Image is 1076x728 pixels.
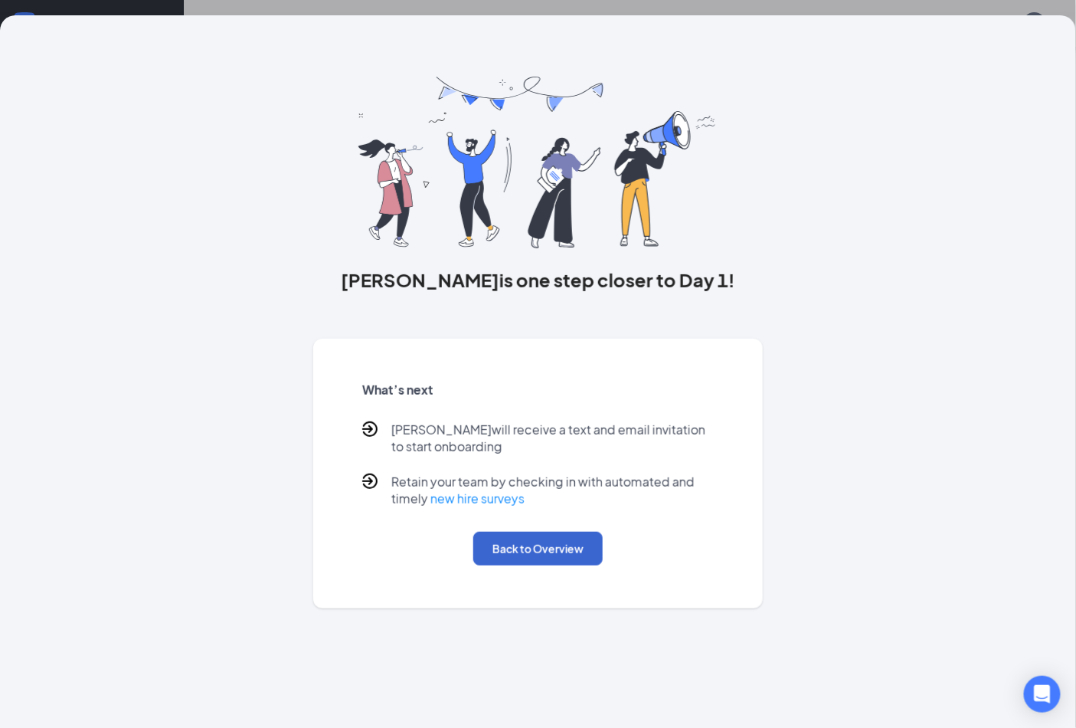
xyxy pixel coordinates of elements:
[358,77,718,248] img: you are all set
[430,490,525,507] a: new hire surveys
[362,382,714,398] h5: What’s next
[313,267,763,293] h3: [PERSON_NAME] is one step closer to Day 1!
[1024,676,1061,713] div: Open Intercom Messenger
[391,474,714,507] p: Retain your team by checking in with automated and timely
[391,421,714,455] p: [PERSON_NAME] will receive a text and email invitation to start onboarding
[473,532,603,566] button: Back to Overview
